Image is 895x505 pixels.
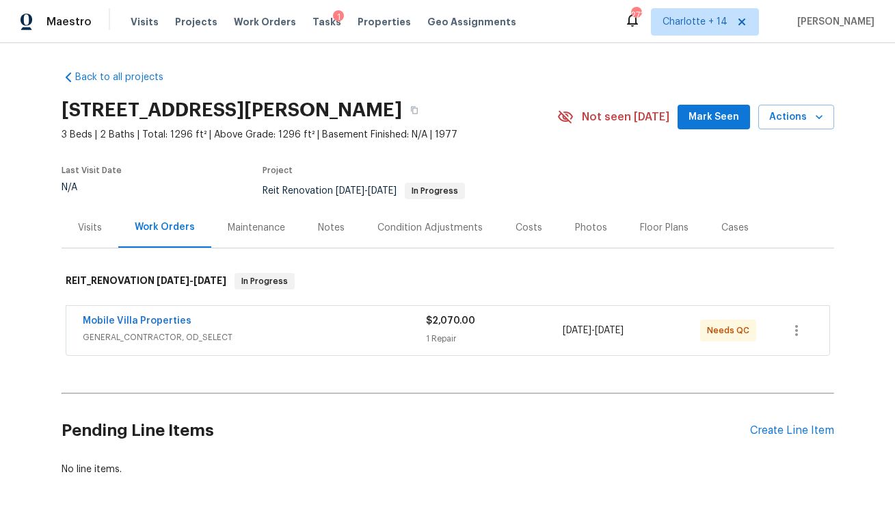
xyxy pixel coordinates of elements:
[318,221,345,235] div: Notes
[640,221,689,235] div: Floor Plans
[336,186,364,196] span: [DATE]
[595,326,624,335] span: [DATE]
[62,70,193,84] a: Back to all projects
[263,166,293,174] span: Project
[62,463,834,476] div: No line items.
[563,324,624,337] span: -
[312,17,341,27] span: Tasks
[66,273,226,289] h6: REIT_RENOVATION
[336,186,397,196] span: -
[427,15,516,29] span: Geo Assignments
[234,15,296,29] span: Work Orders
[62,183,122,192] div: N/A
[792,15,874,29] span: [PERSON_NAME]
[175,15,217,29] span: Projects
[678,105,750,130] button: Mark Seen
[263,186,465,196] span: Reit Renovation
[426,332,563,346] div: 1 Repair
[750,424,834,437] div: Create Line Item
[62,128,557,142] span: 3 Beds | 2 Baths | Total: 1296 ft² | Above Grade: 1296 ft² | Basement Finished: N/A | 1977
[157,276,226,285] span: -
[62,399,750,463] h2: Pending Line Items
[83,316,191,326] a: Mobile Villa Properties
[377,221,483,235] div: Condition Adjustments
[406,187,464,195] span: In Progress
[135,220,195,234] div: Work Orders
[228,221,285,235] div: Maintenance
[236,274,293,288] span: In Progress
[78,221,102,235] div: Visits
[193,276,226,285] span: [DATE]
[62,259,834,303] div: REIT_RENOVATION [DATE]-[DATE]In Progress
[368,186,397,196] span: [DATE]
[582,110,669,124] span: Not seen [DATE]
[46,15,92,29] span: Maestro
[758,105,834,130] button: Actions
[426,316,475,326] span: $2,070.00
[721,221,749,235] div: Cases
[689,109,739,126] span: Mark Seen
[83,331,426,344] span: GENERAL_CONTRACTOR, OD_SELECT
[516,221,542,235] div: Costs
[402,98,427,122] button: Copy Address
[62,166,122,174] span: Last Visit Date
[333,10,344,24] div: 1
[575,221,607,235] div: Photos
[631,8,641,22] div: 273
[769,109,823,126] span: Actions
[707,324,755,337] span: Needs QC
[62,103,402,117] h2: [STREET_ADDRESS][PERSON_NAME]
[563,326,591,335] span: [DATE]
[131,15,159,29] span: Visits
[358,15,411,29] span: Properties
[157,276,189,285] span: [DATE]
[663,15,727,29] span: Charlotte + 14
